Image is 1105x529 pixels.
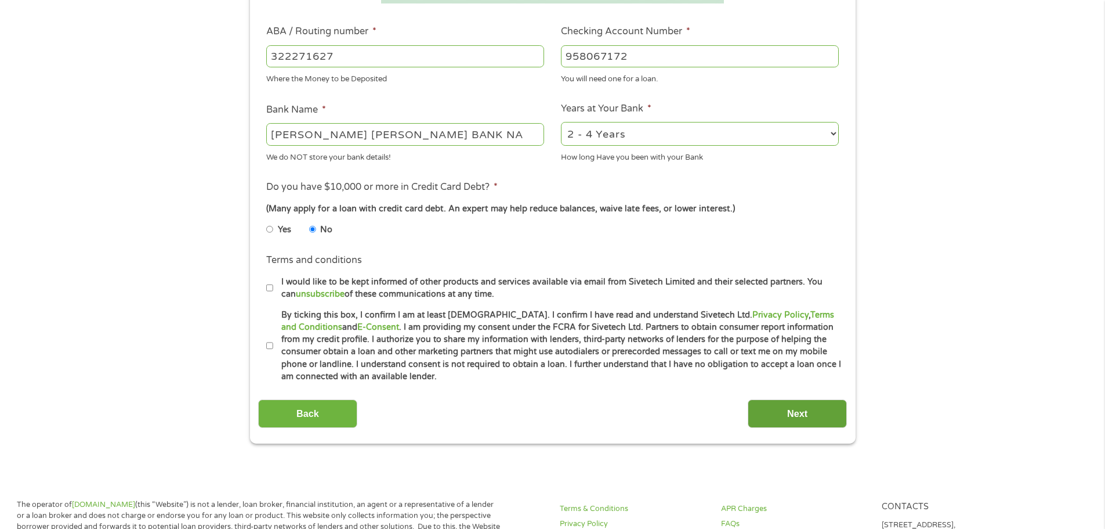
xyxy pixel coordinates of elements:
[281,310,834,332] a: Terms and Conditions
[357,322,399,332] a: E-Consent
[320,224,332,236] label: No
[72,500,135,509] a: [DOMAIN_NAME]
[266,104,326,116] label: Bank Name
[561,45,839,67] input: 345634636
[258,400,357,428] input: Back
[266,70,544,85] div: Where the Money to be Deposited
[266,26,376,38] label: ABA / Routing number
[266,45,544,67] input: 263177916
[273,276,842,301] label: I would like to be kept informed of other products and services available via email from Sivetech...
[752,310,809,320] a: Privacy Policy
[266,181,498,193] label: Do you have $10,000 or more in Credit Card Debt?
[273,309,842,383] label: By ticking this box, I confirm I am at least [DEMOGRAPHIC_DATA]. I confirm I have read and unders...
[266,147,544,163] div: We do NOT store your bank details!
[561,147,839,163] div: How long Have you been with your Bank
[561,26,690,38] label: Checking Account Number
[561,103,651,115] label: Years at Your Bank
[266,203,838,215] div: (Many apply for a loan with credit card debt. An expert may help reduce balances, waive late fees...
[266,254,362,267] label: Terms and conditions
[296,289,345,299] a: unsubscribe
[882,502,1029,513] h4: Contacts
[748,400,847,428] input: Next
[278,224,291,236] label: Yes
[721,503,868,514] a: APR Charges
[561,70,839,85] div: You will need one for a loan.
[560,503,707,514] a: Terms & Conditions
